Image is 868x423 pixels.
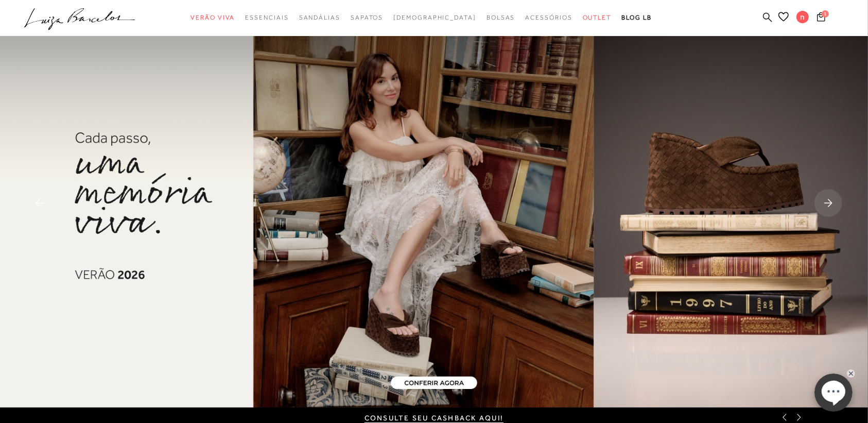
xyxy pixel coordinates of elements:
span: Acessórios [526,14,572,21]
span: n [796,11,809,23]
span: [DEMOGRAPHIC_DATA] [393,14,476,21]
a: categoryNavScreenReaderText [526,8,572,27]
button: 1 [814,11,828,25]
a: noSubCategoriesText [393,8,476,27]
span: BLOG LB [621,14,651,21]
span: Bolsas [487,14,515,21]
a: BLOG LB [621,8,651,27]
a: categoryNavScreenReaderText [299,8,340,27]
a: CONSULTE SEU CASHBACK AQUI! [364,414,504,422]
span: 1 [822,10,829,18]
a: categoryNavScreenReaderText [351,8,383,27]
span: Essenciais [245,14,288,21]
a: categoryNavScreenReaderText [245,8,288,27]
span: Sandálias [299,14,340,21]
a: categoryNavScreenReaderText [583,8,612,27]
span: Outlet [583,14,612,21]
button: n [792,10,814,26]
a: categoryNavScreenReaderText [487,8,515,27]
a: categoryNavScreenReaderText [190,8,235,27]
span: Verão Viva [190,14,235,21]
span: Sapatos [351,14,383,21]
